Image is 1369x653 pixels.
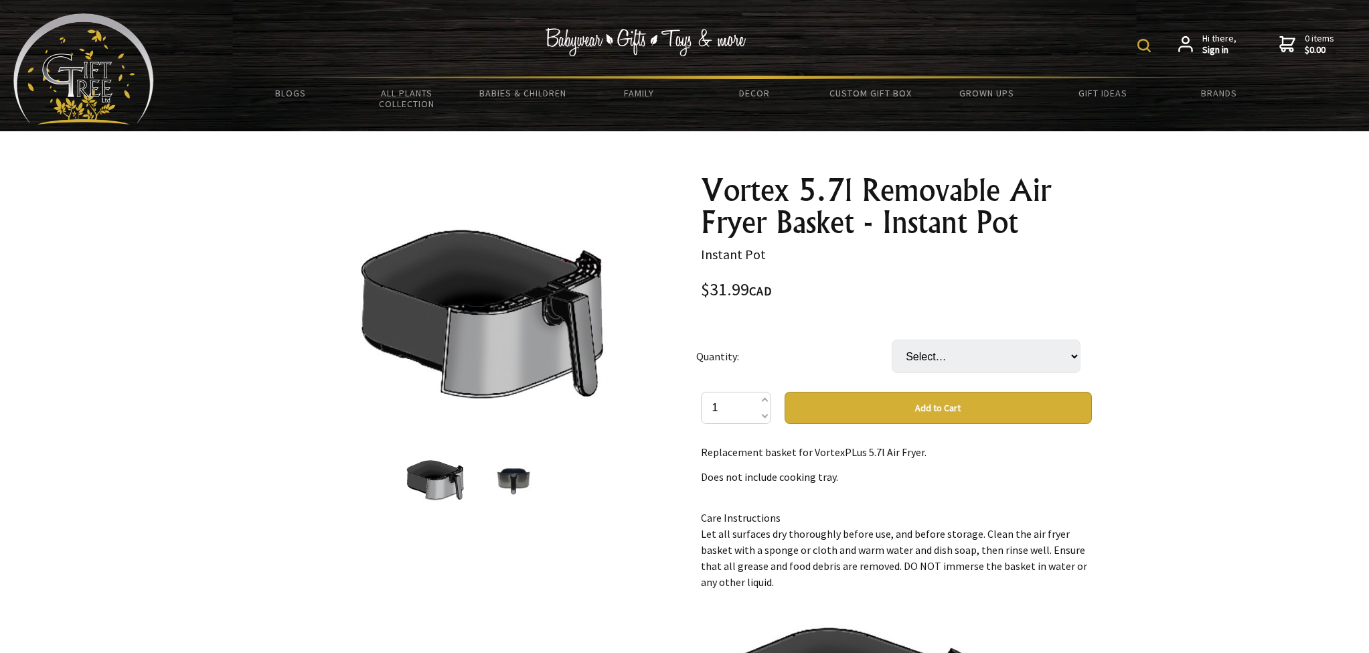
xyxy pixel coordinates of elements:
[580,79,696,107] a: Family
[488,452,539,503] img: Vortex 5.7l Removable Air Fryer Basket - Instant Pot
[701,281,1092,299] div: $31.99
[701,174,1092,238] h1: Vortex 5.7l Removable Air Fryer Basket - Instant Pot
[1279,33,1334,56] a: 0 items$0.00
[349,79,465,118] a: All Plants Collection
[400,453,466,502] img: Vortex 5.7l Removable Air Fryer Basket - Instant Pot
[701,526,1092,590] p: Let all surfaces dry thoroughly before use, and before storage. Clean the air fryer basket with a...
[929,79,1044,107] a: Grown Ups
[785,392,1092,424] button: Add to Cart
[13,13,154,125] img: Babyware - Gifts - Toys and more...
[701,469,1092,485] p: Does not include cooking tray.
[465,79,580,107] a: Babies & Children
[1045,79,1161,107] a: Gift Ideas
[1202,44,1236,56] strong: Sign in
[1305,32,1334,56] span: 0 items
[813,79,929,107] a: Custom Gift Box
[696,321,892,392] td: Quantity:
[701,444,1092,460] p: Replacement basket for VortexPLus 5.7l Air Fryer.
[333,200,613,409] img: Vortex 5.7l Removable Air Fryer Basket - Instant Pot
[1137,39,1151,52] img: product search
[701,246,1092,263] p: Instant Pot
[1178,33,1236,56] a: Hi there,Sign in
[1305,44,1334,56] strong: $0.00
[1202,33,1236,56] span: Hi there,
[233,79,349,107] a: BLOGS
[749,283,772,299] span: CAD
[697,79,813,107] a: Decor
[546,28,746,56] img: Babywear - Gifts - Toys & more
[1161,79,1277,107] a: Brands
